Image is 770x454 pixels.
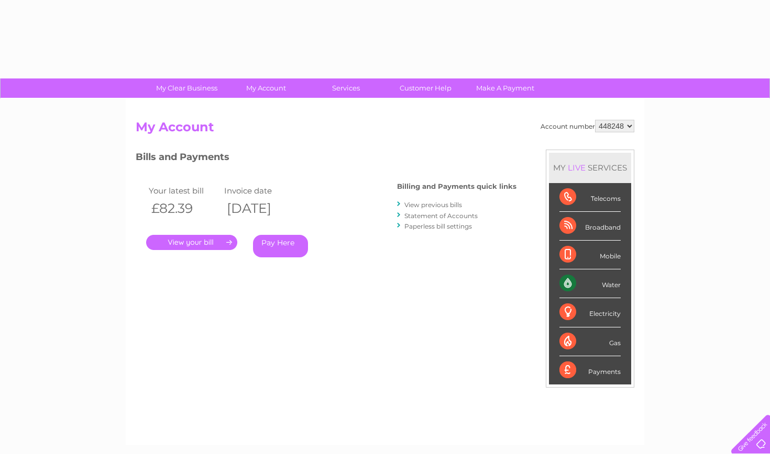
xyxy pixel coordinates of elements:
[253,235,308,257] a: Pay Here
[559,356,621,384] div: Payments
[541,120,634,132] div: Account number
[549,153,631,183] div: MY SERVICES
[382,78,469,98] a: Customer Help
[136,150,516,168] h3: Bills and Payments
[223,78,310,98] a: My Account
[136,120,634,140] h2: My Account
[146,184,222,198] td: Your latest bill
[146,198,222,219] th: £82.39
[404,201,462,209] a: View previous bills
[559,327,621,356] div: Gas
[559,212,621,241] div: Broadband
[404,212,478,220] a: Statement of Accounts
[559,269,621,298] div: Water
[146,235,237,250] a: .
[462,78,548,98] a: Make A Payment
[303,78,389,98] a: Services
[404,222,472,230] a: Paperless bill settings
[566,163,588,173] div: LIVE
[222,198,297,219] th: [DATE]
[397,183,516,190] h4: Billing and Payments quick links
[559,183,621,212] div: Telecoms
[222,184,297,198] td: Invoice date
[144,78,230,98] a: My Clear Business
[559,241,621,269] div: Mobile
[559,298,621,327] div: Electricity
